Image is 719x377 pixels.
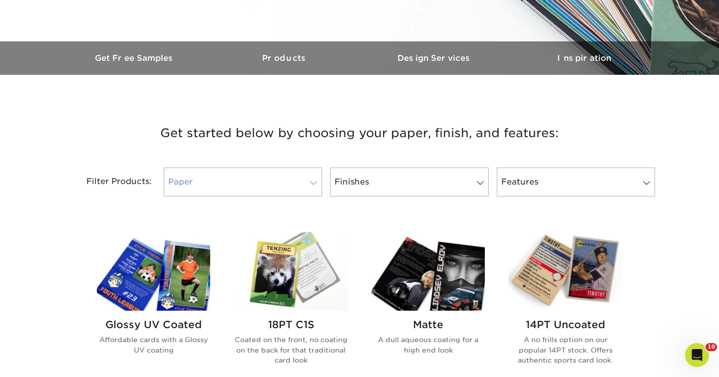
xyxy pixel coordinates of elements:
a: Products [210,41,359,75]
div: Filter Products: [60,168,160,196]
h3: Design Services [359,53,509,63]
h2: Matte [371,319,485,331]
h3: Get started below by choosing your paper, finish, and features: [67,111,652,156]
img: 18PT C1S Trading Cards [234,232,348,311]
p: A dull aqueous coating for a high end look [371,335,485,355]
img: Glossy UV Coated Trading Cards [97,232,210,311]
p: Coated on the front, no coating on the back for that traditional card look [234,335,348,365]
h3: Inspiration [509,53,659,63]
img: 14PT Uncoated Trading Cards [509,232,622,311]
iframe: Google Customer Reviews [2,347,85,374]
img: Matte Trading Cards [371,232,485,311]
p: Affordable cards with a Glossy UV coating [97,335,210,355]
h2: 14PT Uncoated [509,319,622,331]
h3: Products [210,53,359,63]
a: Finishes [330,168,488,196]
a: Paper [164,168,322,196]
iframe: Intercom live chat [685,343,709,367]
h2: 18PT C1S [234,319,348,331]
p: A no frills option on our popular 14PT stock. Offers authentic sports card look. [509,335,622,365]
a: Inspiration [509,41,659,75]
a: Features [497,168,655,196]
a: Design Services [359,41,509,75]
h2: Glossy UV Coated [97,319,210,331]
a: Get Free Samples [60,41,210,75]
h3: Get Free Samples [60,53,210,63]
span: 10 [706,343,717,351]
